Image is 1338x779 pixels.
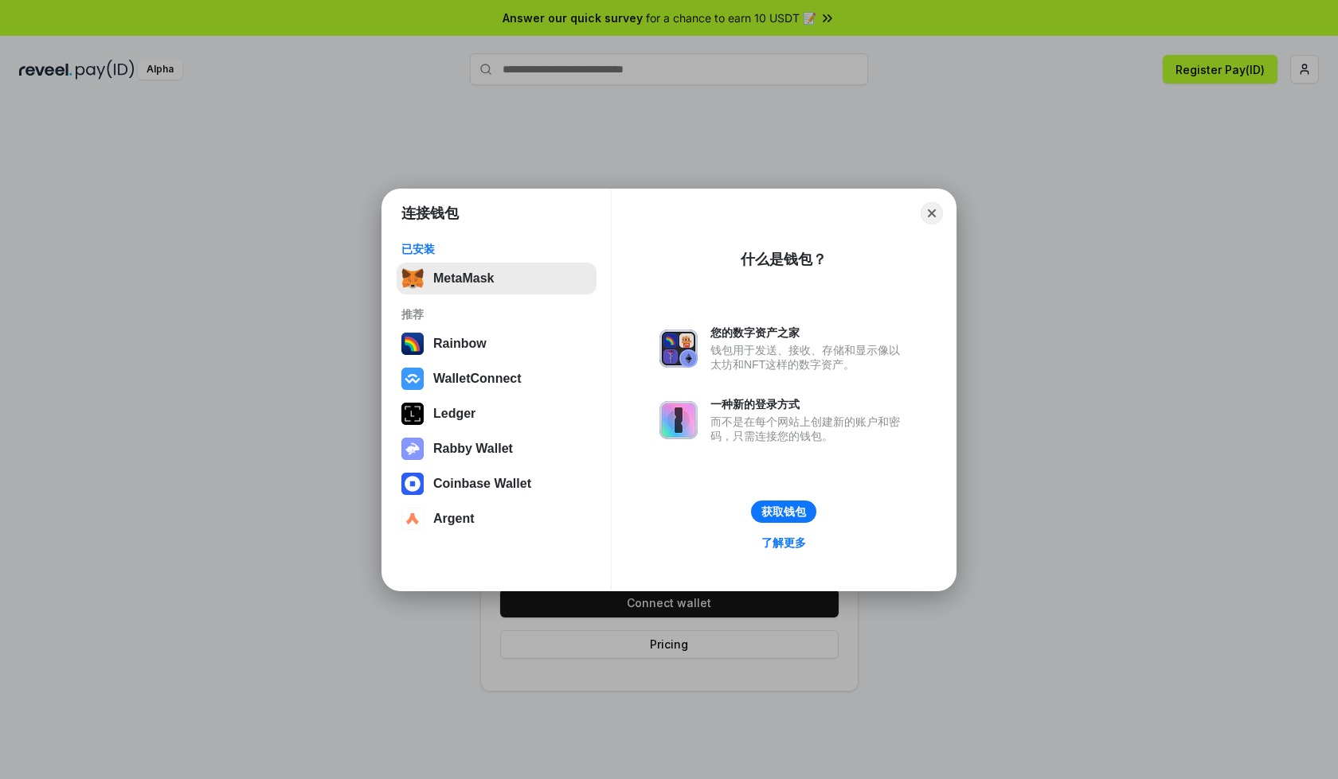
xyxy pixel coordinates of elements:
[397,503,597,535] button: Argent
[433,372,522,386] div: WalletConnect
[433,477,531,491] div: Coinbase Wallet
[397,363,597,395] button: WalletConnect
[397,398,597,430] button: Ledger
[761,536,806,550] div: 了解更多
[433,442,513,456] div: Rabby Wallet
[433,337,487,351] div: Rainbow
[401,333,424,355] img: svg+xml,%3Csvg%20width%3D%22120%22%20height%3D%22120%22%20viewBox%3D%220%200%20120%20120%22%20fil...
[401,204,459,223] h1: 连接钱包
[433,512,475,526] div: Argent
[401,242,592,256] div: 已安装
[401,267,424,290] img: svg+xml,%3Csvg%20fill%3D%22none%22%20height%3D%2233%22%20viewBox%3D%220%200%2035%2033%22%20width%...
[659,401,698,439] img: svg+xml,%3Csvg%20xmlns%3D%22http%3A%2F%2Fwww.w3.org%2F2000%2Fsvg%22%20fill%3D%22none%22%20viewBox...
[401,307,592,321] div: 推荐
[401,438,424,460] img: svg+xml,%3Csvg%20xmlns%3D%22http%3A%2F%2Fwww.w3.org%2F2000%2Fsvg%22%20fill%3D%22none%22%20viewBox...
[397,468,597,500] button: Coinbase Wallet
[710,325,908,340] div: 您的数字资产之家
[401,368,424,390] img: svg+xml,%3Csvg%20width%3D%2228%22%20height%3D%2228%22%20viewBox%3D%220%200%2028%2028%22%20fill%3D...
[401,508,424,530] img: svg+xml,%3Csvg%20width%3D%2228%22%20height%3D%2228%22%20viewBox%3D%220%200%2028%2028%22%20fill%3D...
[401,473,424,495] img: svg+xml,%3Csvg%20width%3D%2228%22%20height%3D%2228%22%20viewBox%3D%220%200%2028%2028%22%20fill%3D...
[659,329,698,368] img: svg+xml,%3Csvg%20xmlns%3D%22http%3A%2F%2Fwww.w3.org%2F2000%2Fsvg%22%20fill%3D%22none%22%20viewBox...
[397,433,597,465] button: Rabby Wallet
[761,504,806,519] div: 获取钱包
[751,501,816,523] button: 获取钱包
[433,407,475,421] div: Ledger
[921,202,943,224] button: Close
[741,250,827,269] div: 什么是钱包？
[710,397,908,411] div: 一种新的登录方式
[401,403,424,425] img: svg+xml,%3Csvg%20xmlns%3D%22http%3A%2F%2Fwww.w3.org%2F2000%2Fsvg%22%20width%3D%2228%22%20height%3...
[397,328,597,360] button: Rainbow
[433,271,494,286] div: MetaMask
[397,263,597,294] button: MetaMask
[752,532,816,553] a: 了解更多
[710,343,908,372] div: 钱包用于发送、接收、存储和显示像以太坊和NFT这样的数字资产。
[710,415,908,443] div: 而不是在每个网站上创建新的账户和密码，只需连接您的钱包。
